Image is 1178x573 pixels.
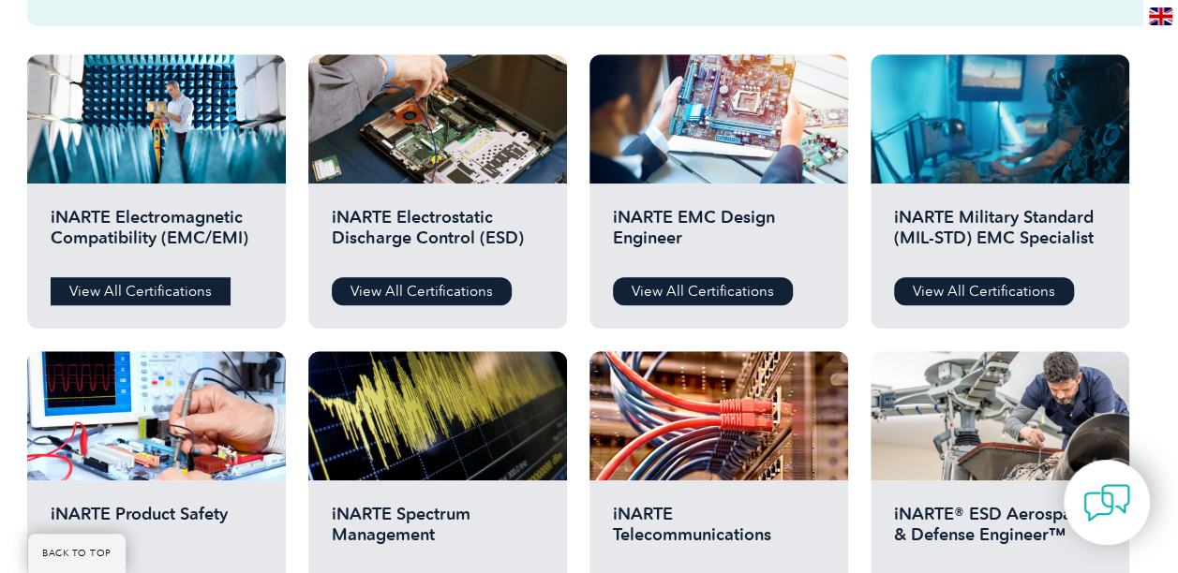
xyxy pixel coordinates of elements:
[28,534,126,573] a: BACK TO TOP
[332,504,544,560] h2: iNARTE Spectrum Management
[613,504,825,560] h2: iNARTE Telecommunications
[894,504,1106,560] h2: iNARTE® ESD Aerospace & Defense Engineer™
[894,207,1106,263] h2: iNARTE Military Standard (MIL-STD) EMC Specialist
[51,277,231,305] a: View All Certifications
[613,207,825,263] h2: iNARTE EMC Design Engineer
[894,277,1074,305] a: View All Certifications
[1083,479,1130,526] img: contact-chat.png
[613,277,793,305] a: View All Certifications
[332,207,544,263] h2: iNARTE Electrostatic Discharge Control (ESD)
[1149,7,1172,25] img: en
[51,207,262,263] h2: iNARTE Electromagnetic Compatibility (EMC/EMI)
[332,277,512,305] a: View All Certifications
[51,504,262,560] h2: iNARTE Product Safety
